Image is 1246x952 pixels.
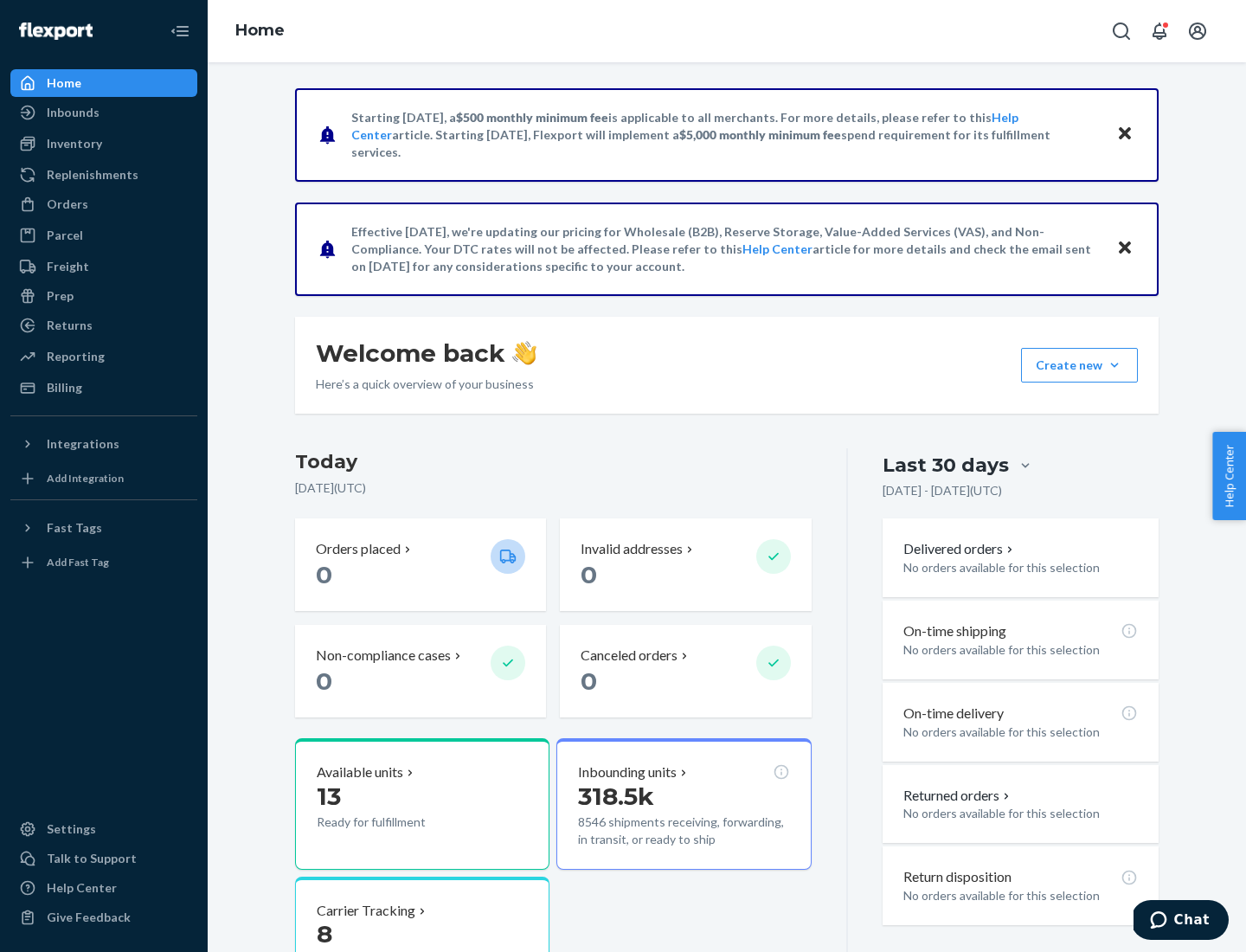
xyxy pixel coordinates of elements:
a: Help Center [10,874,197,902]
span: 8 [317,919,332,949]
button: Help Center [1212,432,1246,520]
button: Non-compliance cases 0 [295,625,546,717]
button: Open Search Box [1104,14,1139,48]
a: Inventory [10,130,197,158]
div: Add Integration [47,471,124,486]
p: Return disposition [903,867,1012,887]
a: Returns [10,312,197,339]
p: No orders available for this selection [903,887,1138,904]
div: Billing [47,379,82,396]
button: Close [1114,122,1136,147]
p: [DATE] ( UTC ) [295,479,812,497]
a: Reporting [10,343,197,370]
a: Add Integration [10,465,197,492]
p: Effective [DATE], we're updating our pricing for Wholesale (B2B), Reserve Storage, Value-Added Se... [351,223,1100,275]
button: Close [1114,236,1136,261]
button: Fast Tags [10,514,197,542]
span: 0 [316,666,332,696]
button: Integrations [10,430,197,458]
div: Reporting [47,348,105,365]
p: Canceled orders [581,646,678,666]
a: Billing [10,374,197,402]
a: Freight [10,253,197,280]
button: Open notifications [1142,14,1177,48]
p: [DATE] - [DATE] ( UTC ) [883,482,1002,499]
p: 8546 shipments receiving, forwarding, in transit, or ready to ship [578,814,789,848]
button: Returned orders [903,786,1013,806]
a: Orders [10,190,197,218]
a: Add Fast Tag [10,549,197,576]
div: Fast Tags [47,519,102,537]
a: Help Center [742,241,812,256]
span: $5,000 monthly minimum fee [679,127,841,142]
button: Canceled orders 0 [560,625,811,717]
div: Parcel [47,227,83,244]
iframe: Opens a widget where you can chat to one of our agents [1134,900,1229,943]
p: No orders available for this selection [903,559,1138,576]
span: 0 [316,560,332,589]
p: No orders available for this selection [903,724,1138,741]
span: 318.5k [578,782,654,811]
p: Inbounding units [578,762,677,782]
p: No orders available for this selection [903,805,1138,822]
span: 0 [581,666,597,696]
p: Carrier Tracking [317,901,415,921]
button: Delivered orders [903,539,1017,559]
p: Non-compliance cases [316,646,451,666]
p: No orders available for this selection [903,641,1138,659]
div: Inbounds [47,104,100,121]
div: Last 30 days [883,452,1009,479]
a: Parcel [10,222,197,249]
div: Replenishments [47,166,138,183]
p: Orders placed [316,539,401,559]
div: Add Fast Tag [47,555,109,569]
button: Inbounding units318.5k8546 shipments receiving, forwarding, in transit, or ready to ship [556,738,811,870]
div: Returns [47,317,93,334]
p: Available units [317,762,403,782]
img: hand-wave emoji [512,341,536,365]
div: Freight [47,258,89,275]
a: Home [235,21,285,40]
div: Home [47,74,81,92]
button: Talk to Support [10,845,197,872]
button: Close Navigation [163,14,197,48]
div: Prep [47,287,74,305]
div: Settings [47,820,96,838]
a: Inbounds [10,99,197,126]
div: Orders [47,196,88,213]
span: 0 [581,560,597,589]
p: Here’s a quick overview of your business [316,376,536,393]
img: Flexport logo [19,23,93,40]
a: Settings [10,815,197,843]
button: Available units13Ready for fulfillment [295,738,549,870]
p: On-time delivery [903,704,1004,724]
a: Prep [10,282,197,310]
ol: breadcrumbs [222,6,299,56]
span: $500 monthly minimum fee [456,110,608,125]
a: Home [10,69,197,97]
p: Ready for fulfillment [317,814,477,831]
button: Invalid addresses 0 [560,518,811,611]
p: Invalid addresses [581,539,683,559]
h1: Welcome back [316,338,536,369]
a: Replenishments [10,161,197,189]
h3: Today [295,448,812,476]
button: Open account menu [1180,14,1215,48]
p: Starting [DATE], a is applicable to all merchants. For more details, please refer to this article... [351,109,1100,161]
div: Integrations [47,435,119,453]
span: 13 [317,782,341,811]
div: Help Center [47,879,117,897]
div: Talk to Support [47,850,137,867]
button: Give Feedback [10,904,197,931]
div: Give Feedback [47,909,131,926]
button: Create new [1021,348,1138,383]
div: Inventory [47,135,102,152]
p: On-time shipping [903,621,1006,641]
button: Orders placed 0 [295,518,546,611]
